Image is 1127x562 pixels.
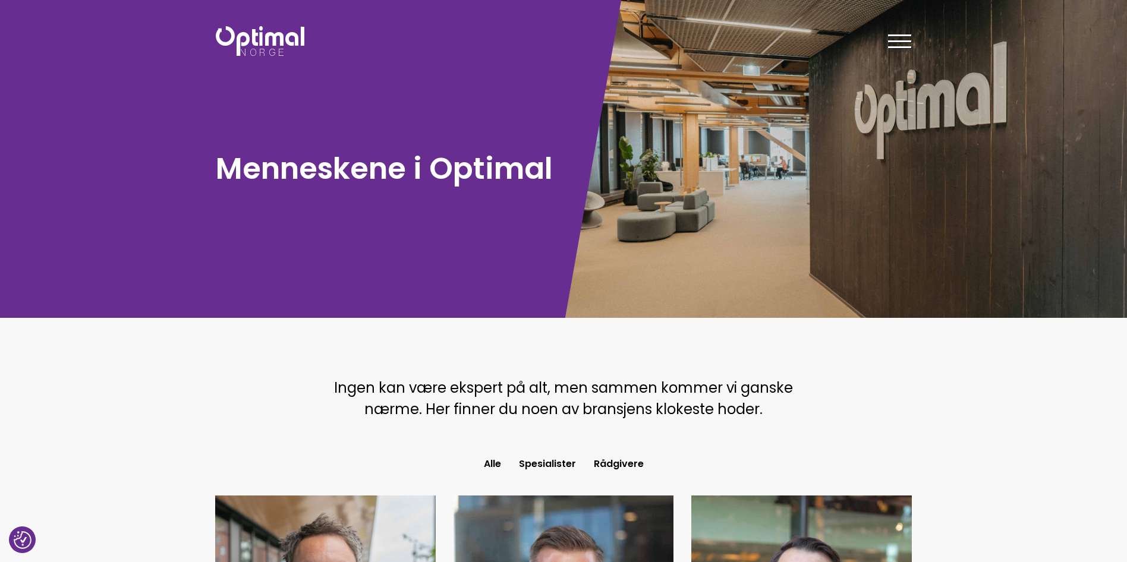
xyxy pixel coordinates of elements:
img: Optimal Norge [216,26,304,56]
button: Samtykkepreferanser [14,531,32,549]
span: Ingen kan være ekspert på alt, men sammen kommer vi ganske nærme. Her finner du noen av bransjens... [334,378,793,419]
button: Alle [475,453,510,475]
h1: Menneskene i Optimal [216,149,558,188]
img: Revisit consent button [14,531,32,549]
button: Rådgivere [585,453,653,475]
button: Spesialister [510,453,585,475]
